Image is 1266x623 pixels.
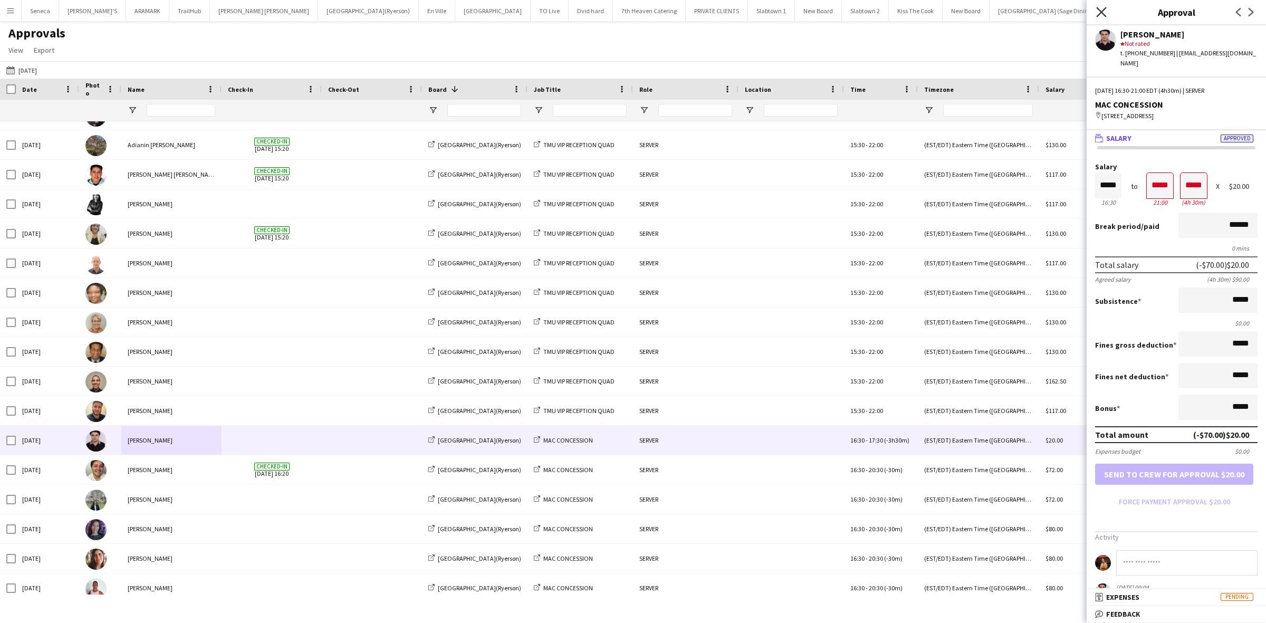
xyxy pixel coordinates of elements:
[869,289,883,296] span: 22:00
[85,135,107,156] img: Adianin Leon
[764,104,838,117] input: Location Filter Input
[85,490,107,511] img: Karen Barajas
[1087,589,1266,605] mat-expansion-panel-header: ExpensesPending
[534,200,615,208] a: TMU VIP RECEPTION QUAD
[850,495,865,503] span: 16:30
[228,130,315,159] span: [DATE] 15:20
[1046,200,1066,208] span: $117.00
[121,396,222,425] div: [PERSON_NAME]
[1221,593,1253,601] span: Pending
[534,259,615,267] a: TMU VIP RECEPTION QUAD
[633,160,738,189] div: SERVER
[128,106,137,115] button: Open Filter Menu
[543,525,593,533] span: MAC CONCESSION
[924,85,954,93] span: Timezone
[85,224,107,245] img: Maira Garcia
[16,455,79,484] div: [DATE]
[22,1,59,21] button: Seneca
[745,85,771,93] span: Location
[869,318,883,326] span: 22:00
[795,1,842,21] button: New Board
[30,43,59,57] a: Export
[918,514,1039,543] div: (EST/EDT) Eastern Time ([GEOGRAPHIC_DATA] & [GEOGRAPHIC_DATA])
[1120,39,1258,49] div: Not rated
[918,337,1039,366] div: (EST/EDT) Eastern Time ([GEOGRAPHIC_DATA] & [GEOGRAPHIC_DATA])
[884,436,909,444] span: (-3h30m)
[866,141,868,149] span: -
[1046,170,1066,178] span: $117.00
[428,348,521,356] a: [GEOGRAPHIC_DATA](Ryerson)
[428,495,521,503] a: [GEOGRAPHIC_DATA](Ryerson)
[1106,133,1131,143] span: Salary
[1095,275,1131,283] div: Agreed salary
[850,85,866,93] span: Time
[16,544,79,573] div: [DATE]
[438,377,521,385] span: [GEOGRAPHIC_DATA](Ryerson)
[850,259,865,267] span: 15:30
[543,318,615,326] span: TMU VIP RECEPTION QUAD
[228,85,253,93] span: Check-In
[438,466,521,474] span: [GEOGRAPHIC_DATA](Ryerson)
[534,554,593,562] a: MAC CONCESSION
[866,229,868,237] span: -
[884,525,903,533] span: (-30m)
[850,170,865,178] span: 15:30
[1095,222,1159,231] label: /paid
[866,407,868,415] span: -
[943,1,990,21] button: New Board
[1087,5,1266,19] h3: Approval
[534,170,615,178] a: TMU VIP RECEPTION QUAD
[438,584,521,592] span: [GEOGRAPHIC_DATA](Ryerson)
[869,495,883,503] span: 20:30
[633,514,738,543] div: SERVER
[918,396,1039,425] div: (EST/EDT) Eastern Time ([GEOGRAPHIC_DATA] & [GEOGRAPHIC_DATA])
[850,229,865,237] span: 15:30
[1095,100,1258,109] div: MAC CONCESSION
[850,525,865,533] span: 16:30
[8,45,23,55] span: View
[1046,229,1066,237] span: $130.00
[126,1,169,21] button: ARAMARK
[869,525,883,533] span: 20:30
[16,160,79,189] div: [DATE]
[1095,296,1141,306] label: Subsistence
[438,229,521,237] span: [GEOGRAPHIC_DATA](Ryerson)
[884,495,903,503] span: (-30m)
[869,377,883,385] span: 22:00
[543,200,615,208] span: TMU VIP RECEPTION QUAD
[254,167,290,175] span: Checked-in
[16,130,79,159] div: [DATE]
[16,248,79,277] div: [DATE]
[918,160,1039,189] div: (EST/EDT) Eastern Time ([GEOGRAPHIC_DATA] & [GEOGRAPHIC_DATA])
[534,584,593,592] a: MAC CONCESSION
[850,466,865,474] span: 16:30
[85,312,107,333] img: Christine Rieck
[428,289,521,296] a: [GEOGRAPHIC_DATA](Ryerson)
[639,85,653,93] span: Role
[1095,198,1121,206] div: 16:30
[16,514,79,543] div: [DATE]
[318,1,419,21] button: [GEOGRAPHIC_DATA](Ryerson)
[748,1,795,21] button: Slabtown 1
[686,1,748,21] button: PRIVATE CLIENTS
[121,485,222,514] div: [PERSON_NAME]
[1095,447,1140,455] div: Expenses budget
[543,259,615,267] span: TMU VIP RECEPTION QUAD
[918,426,1039,455] div: (EST/EDT) Eastern Time ([GEOGRAPHIC_DATA] & [GEOGRAPHIC_DATA])
[85,81,102,97] span: Photo
[1193,429,1249,440] div: (-$70.00) $20.00
[918,219,1039,248] div: (EST/EDT) Eastern Time ([GEOGRAPHIC_DATA] & [GEOGRAPHIC_DATA])
[438,495,521,503] span: [GEOGRAPHIC_DATA](Ryerson)
[918,189,1039,218] div: (EST/EDT) Eastern Time ([GEOGRAPHIC_DATA] & [GEOGRAPHIC_DATA])
[633,426,738,455] div: SERVER
[918,130,1039,159] div: (EST/EDT) Eastern Time ([GEOGRAPHIC_DATA] & [GEOGRAPHIC_DATA])
[918,367,1039,396] div: (EST/EDT) Eastern Time ([GEOGRAPHIC_DATA] & [GEOGRAPHIC_DATA])
[121,308,222,337] div: [PERSON_NAME]
[1095,222,1141,231] span: Break period
[534,525,593,533] a: MAC CONCESSION
[438,348,521,356] span: [GEOGRAPHIC_DATA](Ryerson)
[254,463,290,471] span: Checked-in
[4,43,27,57] a: View
[1087,130,1266,146] mat-expansion-panel-header: SalaryApproved
[633,544,738,573] div: SERVER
